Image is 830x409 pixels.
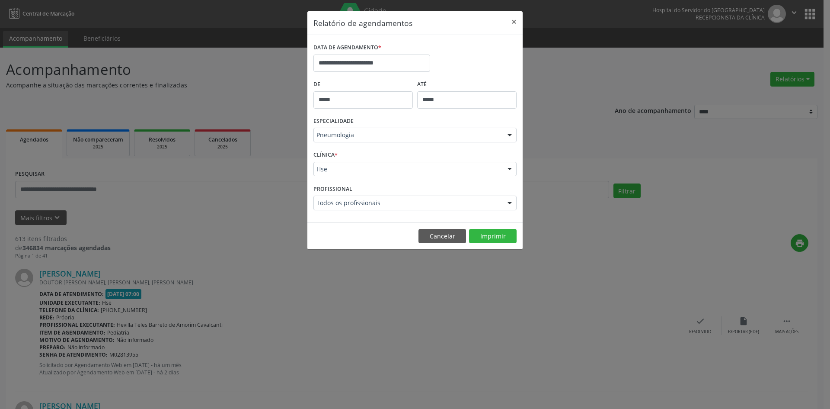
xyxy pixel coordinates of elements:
button: Close [505,11,523,32]
span: Hse [316,165,499,174]
label: DATA DE AGENDAMENTO [313,41,381,55]
label: De [313,78,413,91]
button: Imprimir [469,229,517,244]
label: ESPECIALIDADE [313,115,354,128]
h5: Relatório de agendamentos [313,17,412,29]
label: CLÍNICA [313,148,338,162]
span: Todos os profissionais [316,199,499,207]
button: Cancelar [418,229,466,244]
label: PROFISSIONAL [313,182,352,196]
label: ATÉ [417,78,517,91]
span: Pneumologia [316,131,499,139]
